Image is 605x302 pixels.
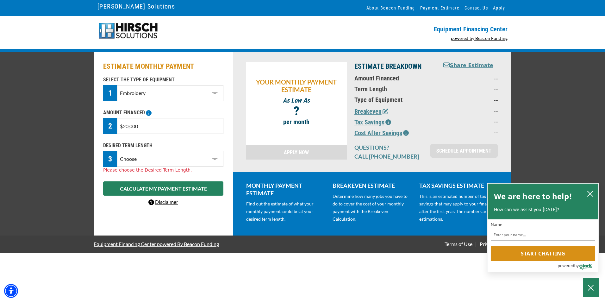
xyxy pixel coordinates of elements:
[103,85,117,101] div: 1
[246,145,347,160] a: APPLY NOW
[103,142,223,149] p: DESIRED TERM LENGTH
[443,241,474,247] a: Terms of Use - open in a new tab
[487,183,599,273] div: olark chatbox
[419,182,498,189] p: TAX SAVINGS ESTIMATE
[97,22,159,40] img: logo
[354,74,435,82] p: Amount Financed
[148,199,178,205] a: Disclaimer
[97,1,175,12] a: [PERSON_NAME] Solutions
[494,190,572,203] h2: We are here to help!
[103,167,223,173] div: Please choose the Desired Term Length.
[103,76,223,84] p: SELECT THE TYPE OF EQUIPMENT
[103,62,223,71] h2: ESTIMATE MONTHLY PAYMENT
[333,192,411,223] p: Determine how many jobs you have to do to cover the cost of your monthly payment with the Breakev...
[558,262,574,270] span: powered
[354,117,391,127] button: Tax Savings
[443,85,498,93] p: --
[103,118,117,134] div: 2
[558,261,598,272] a: Powered by Olark
[103,181,223,196] button: CALCULATE MY PAYMENT ESTIMATE
[103,109,223,116] p: AMOUNT FINANCED
[103,151,117,167] div: 3
[354,85,435,93] p: Term Length
[246,182,325,197] p: MONTHLY PAYMENT ESTIMATE
[430,144,498,158] a: SCHEDULE APPOINTMENT
[419,192,498,223] p: This is an estimated number of tax savings that may apply to your financing after the first year....
[246,200,325,223] p: Find out the estimate of what your monthly payment could be at your desired term length.
[354,153,422,160] p: CALL [PHONE_NUMBER]
[443,96,498,104] p: --
[94,236,219,252] a: Equipment Financing Center powered By Beacon Funding - open in a new tab
[249,107,344,115] p: ?
[491,246,595,261] button: Start chatting
[249,118,344,126] p: per month
[574,262,579,270] span: by
[249,97,344,104] p: As Low As
[443,117,498,125] p: --
[333,182,411,189] p: BREAKEVEN ESTIMATE
[443,62,493,70] button: Share Estimate
[478,241,511,247] a: Privacy Policy - open in a new tab
[443,128,498,136] p: --
[117,118,223,134] input: $
[494,206,592,213] p: How can we assist you [DATE]?
[354,62,435,71] p: ESTIMATE BREAKDOWN
[354,107,388,116] button: Breakeven
[491,228,595,241] input: Name
[249,78,344,93] p: YOUR MONTHLY PAYMENT ESTIMATE
[451,35,508,41] a: powered by Beacon Funding - open in a new tab
[354,96,435,104] p: Type of Equipment
[306,25,508,33] p: Equipment Financing Center
[354,144,422,151] p: QUESTIONS?
[585,189,595,198] button: close chatbox
[354,128,409,138] button: Cost After Savings
[475,241,477,247] span: |
[443,107,498,114] p: --
[583,278,599,297] button: Close Chatbox
[491,223,595,227] label: Name
[443,74,498,82] p: --
[4,284,18,298] div: Accessibility Menu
